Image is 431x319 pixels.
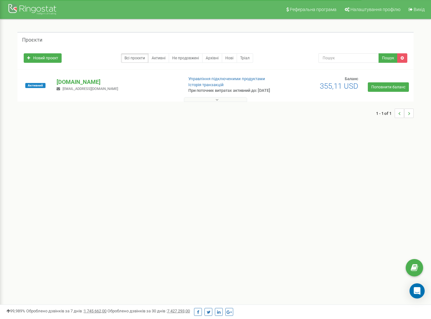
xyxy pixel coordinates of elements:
[188,82,224,87] a: Історія транзакцій
[22,37,42,43] h5: Проєкти
[26,309,106,313] span: Оброблено дзвінків за 7 днів :
[6,309,25,313] span: 99,989%
[237,53,253,63] a: Тріал
[368,82,409,92] a: Поповнити баланс
[107,309,190,313] span: Оброблено дзвінків за 30 днів :
[63,87,118,91] span: [EMAIL_ADDRESS][DOMAIN_NAME]
[188,88,277,94] p: При поточних витратах активний до: [DATE]
[379,53,398,63] button: Пошук
[410,283,425,298] div: Open Intercom Messenger
[320,82,358,91] span: 355,11 USD
[24,53,62,63] a: Новий проєкт
[25,83,46,88] span: Активний
[350,7,400,12] span: Налаштування профілю
[345,76,358,81] span: Баланс
[414,7,425,12] span: Вихід
[376,102,414,124] nav: ...
[148,53,169,63] a: Активні
[376,109,395,118] span: 1 - 1 of 1
[188,76,265,81] a: Управління підключеними продуктами
[169,53,203,63] a: Не продовжені
[202,53,222,63] a: Архівні
[121,53,149,63] a: Всі проєкти
[222,53,237,63] a: Нові
[167,309,190,313] u: 7 427 293,00
[319,53,379,63] input: Пошук
[84,309,106,313] u: 1 745 662,00
[57,78,178,86] p: [DOMAIN_NAME]
[290,7,337,12] span: Реферальна програма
